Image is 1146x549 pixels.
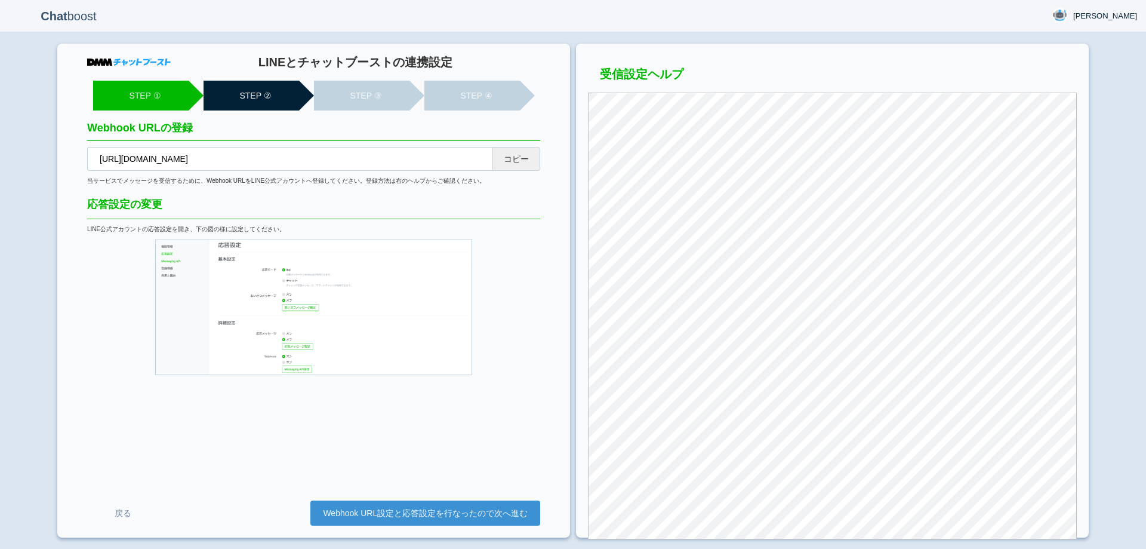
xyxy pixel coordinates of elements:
li: STEP ③ [314,81,409,111]
b: Chat [41,10,67,23]
li: STEP ② [204,81,299,111]
a: 戻る [87,502,159,525]
div: 当サービスでメッセージを受信するために、Webhook URLをLINE公式アカウントへ登録してください。登録方法は右のヘルプからご確認ください。 [87,177,540,185]
div: 応答設定の変更 [87,197,540,219]
img: DMMチャットブースト [87,59,171,66]
h1: LINEとチャットブーストの連携設定 [171,56,540,69]
h3: 受信設定ヘルプ [588,68,1077,87]
span: [PERSON_NAME] [1073,10,1137,22]
p: boost [9,1,128,31]
img: User Image [1052,8,1067,23]
h2: Webhook URLの登録 [87,122,540,141]
button: コピー [492,147,540,171]
li: STEP ④ [424,81,520,111]
img: LINE公式アカウント応答設定 [155,240,472,375]
li: STEP ① [93,81,189,111]
div: LINE公式アカウントの応答設定を開き、下の図の様に設定してください。 [87,225,540,234]
a: Webhook URL設定と応答設定を行なったので次へ進む [310,501,540,526]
